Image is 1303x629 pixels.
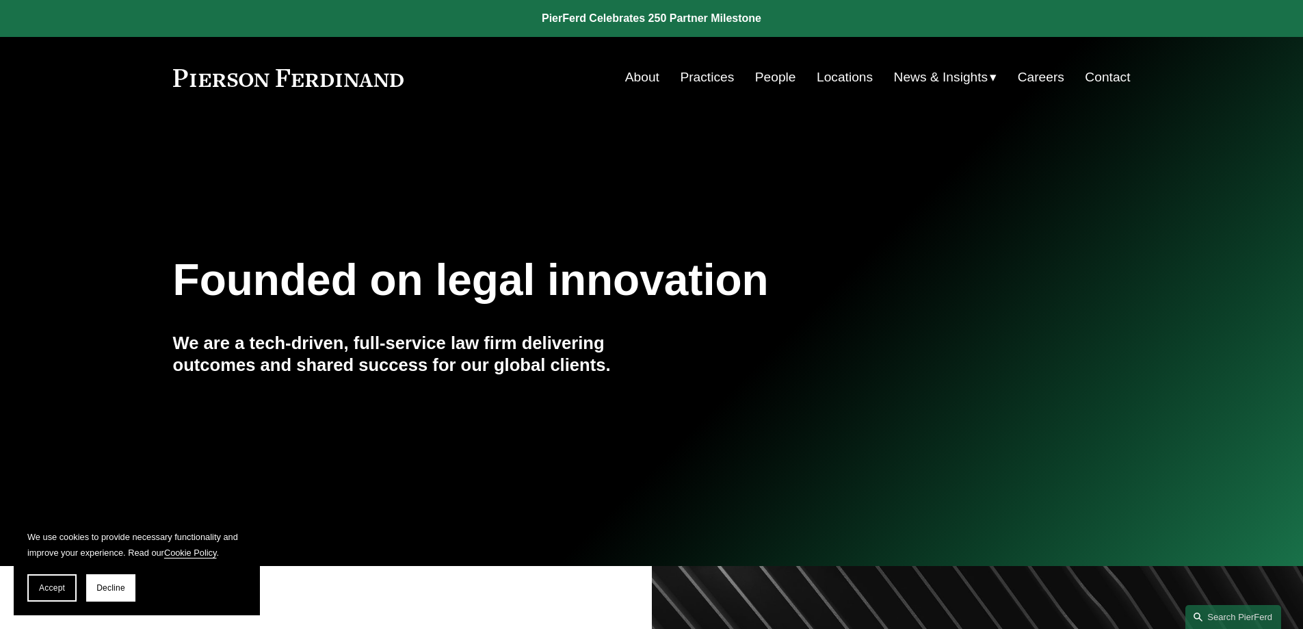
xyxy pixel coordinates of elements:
[894,64,997,90] a: folder dropdown
[27,529,246,561] p: We use cookies to provide necessary functionality and improve your experience. Read our .
[894,66,988,90] span: News & Insights
[1185,605,1281,629] a: Search this site
[164,548,217,558] a: Cookie Policy
[86,574,135,602] button: Decline
[39,583,65,593] span: Accept
[173,255,971,305] h1: Founded on legal innovation
[625,64,659,90] a: About
[755,64,796,90] a: People
[14,515,260,615] section: Cookie banner
[27,574,77,602] button: Accept
[1018,64,1064,90] a: Careers
[173,332,652,376] h4: We are a tech-driven, full-service law firm delivering outcomes and shared success for our global...
[96,583,125,593] span: Decline
[817,64,873,90] a: Locations
[1085,64,1130,90] a: Contact
[680,64,734,90] a: Practices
